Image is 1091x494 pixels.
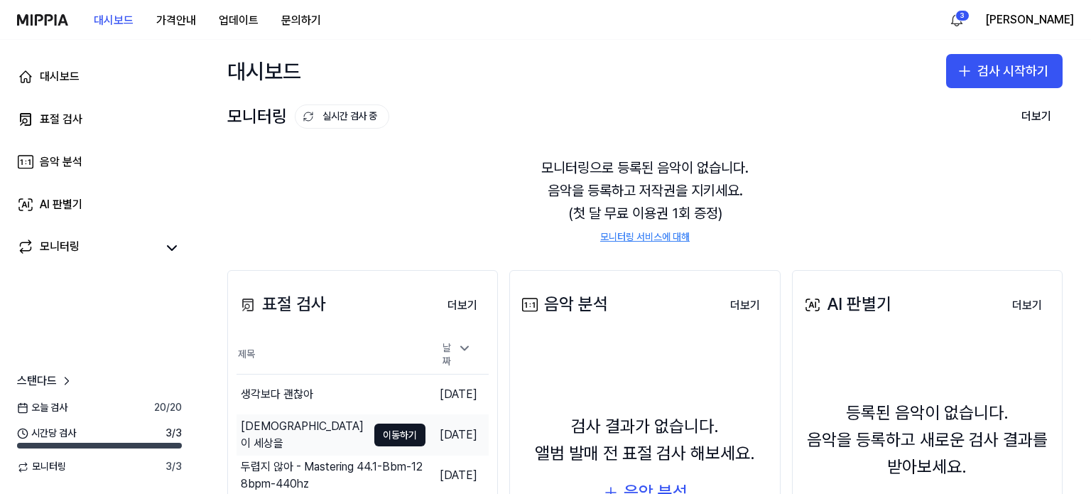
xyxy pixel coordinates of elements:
a: 표절 검사 [9,102,190,136]
div: AI 판별기 [40,196,82,213]
a: 더보기 [1001,290,1053,320]
div: 검사 결과가 없습니다. 앨범 발매 전 표절 검사 해보세요. [535,413,755,468]
a: 더보기 [436,290,489,320]
button: 업데이트 [207,6,270,35]
button: 더보기 [436,291,489,320]
span: 3 / 3 [165,426,182,441]
div: 모니터링 [227,103,389,130]
button: 검사 시작하기 [946,54,1063,88]
td: [DATE] [425,414,489,455]
td: [DATE] [425,374,489,414]
div: [DEMOGRAPHIC_DATA]이 세상을 [241,418,367,452]
span: 시간당 검사 [17,426,76,441]
div: 두렵지 않아 - Mastering 44.1-Bbm-128bpm-440hz [241,458,425,493]
button: 더보기 [1010,102,1063,131]
a: AI 판별기 [9,188,190,222]
button: 문의하기 [270,6,332,35]
button: 가격안내 [145,6,207,35]
span: 스탠다드 [17,372,57,390]
div: 음악 분석 [40,154,82,171]
div: 대시보드 [40,68,80,85]
button: 이동하기 [374,424,425,446]
th: 제목 [237,336,425,375]
div: 모니터링 [40,238,80,258]
a: 음악 분석 [9,145,190,179]
div: 표절 검사 [40,111,82,128]
button: [PERSON_NAME] [985,11,1074,28]
span: 20 / 20 [154,401,182,415]
button: 더보기 [719,291,771,320]
img: logo [17,14,68,26]
div: 표절 검사 [237,291,326,318]
div: 생각보다 괜찮아 [241,386,313,403]
div: 3 [955,10,970,21]
div: 모니터링으로 등록된 음악이 없습니다. 음악을 등록하고 저작권을 지키세요. (첫 달 무료 이용권 1회 증정) [227,139,1063,262]
span: 오늘 검사 [17,401,67,415]
button: 대시보드 [82,6,145,35]
div: 대시보드 [227,54,301,88]
div: 날짜 [437,337,477,373]
a: 대시보드 [9,60,190,94]
a: 모니터링 서비스에 대해 [600,230,690,245]
button: 알림3 [945,9,968,31]
a: 모니터링 [17,238,156,258]
div: 등록된 음악이 없습니다. 음악을 등록하고 새로운 검사 결과를 받아보세요. [801,399,1053,481]
span: 모니터링 [17,460,66,474]
a: 스탠다드 [17,372,74,390]
button: 실시간 검사 중 [295,104,389,129]
a: 업데이트 [207,1,270,40]
div: AI 판별기 [801,291,891,318]
span: 3 / 3 [165,460,182,474]
a: 더보기 [719,290,771,320]
div: 음악 분석 [519,291,608,318]
button: 더보기 [1001,291,1053,320]
img: 알림 [948,11,965,28]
